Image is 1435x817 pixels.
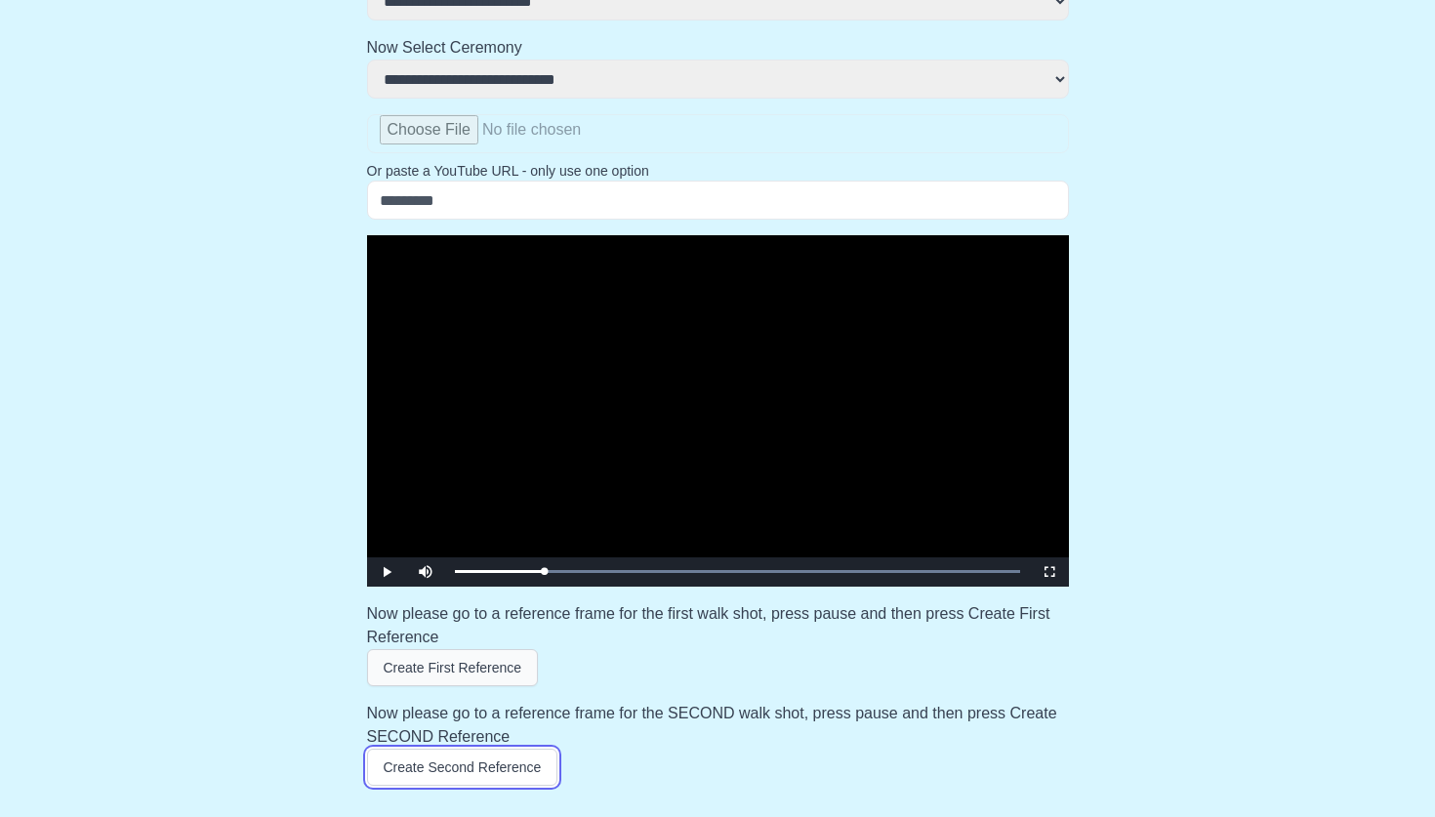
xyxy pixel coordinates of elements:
[1030,557,1069,587] button: Fullscreen
[367,649,539,686] button: Create First Reference
[367,702,1069,749] h3: Now please go to a reference frame for the SECOND walk shot, press pause and then press Create SE...
[367,749,558,786] button: Create Second Reference
[367,235,1069,587] div: Video Player
[367,161,1069,181] p: Or paste a YouTube URL - only use one option
[367,36,1069,60] h2: Now Select Ceremony
[406,557,445,587] button: Mute
[367,557,406,587] button: Play
[367,602,1069,649] h3: Now please go to a reference frame for the first walk shot, press pause and then press Create Fir...
[455,570,1020,573] div: Progress Bar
